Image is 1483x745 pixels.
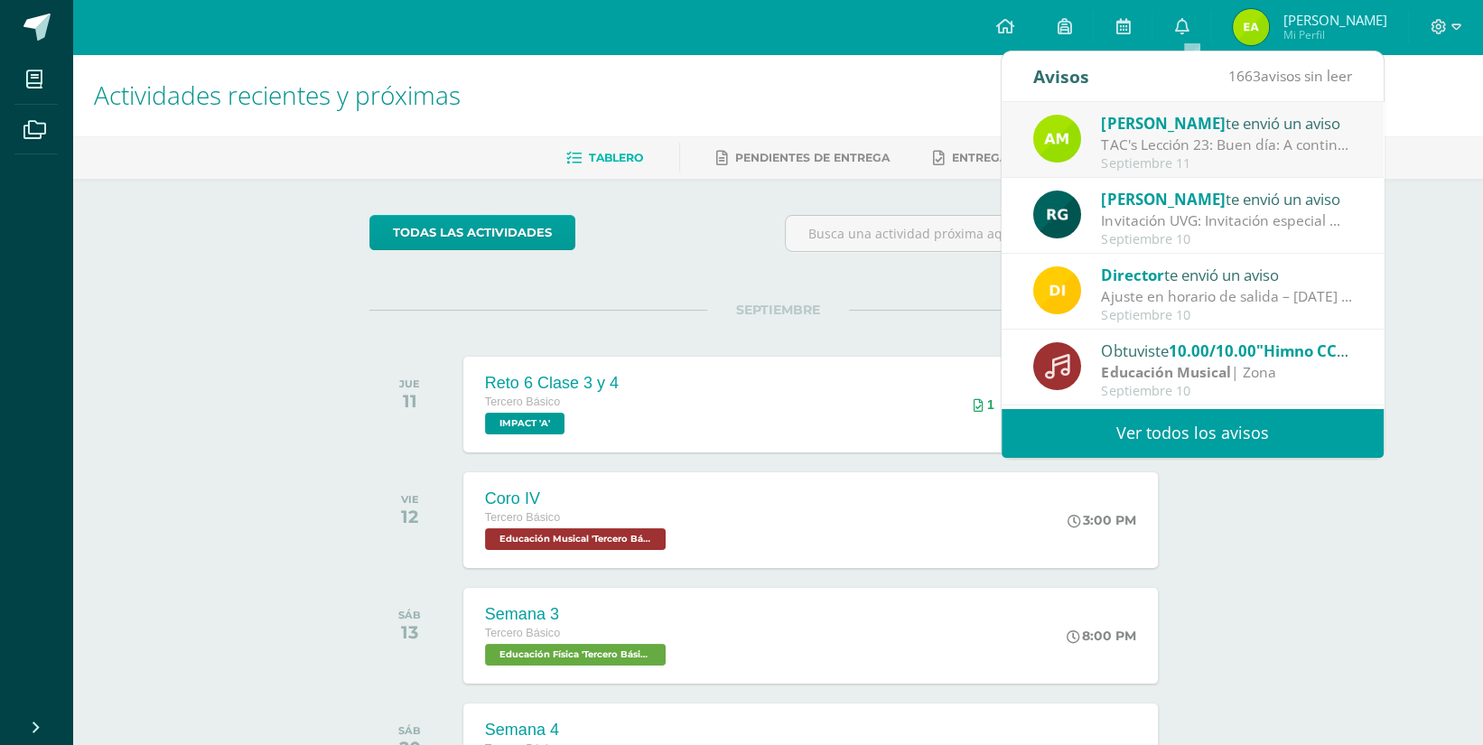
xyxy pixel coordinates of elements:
div: TAC's Lección 23: Buen día: A continuación, se presentan las instrucciones para la actividad corr... [1101,135,1352,155]
div: Semana 3 [485,605,670,624]
span: Educación Musical 'Tercero Básico A' [485,528,666,550]
div: Septiembre 10 [1101,384,1352,399]
div: Invitación UVG: Invitación especial ✨ El programa Mujeres en Ingeniería – Virtual de la Universid... [1101,210,1352,231]
div: Septiembre 11 [1101,156,1352,172]
div: 13 [398,621,421,643]
a: Entregadas [933,144,1032,172]
span: "Himno CCA" [1255,340,1354,361]
div: Semana 4 [485,721,670,740]
span: 1663 [1228,66,1261,86]
a: Ver todos los avisos [1002,408,1384,458]
div: te envió un aviso [1101,263,1352,286]
span: Pendientes de entrega [735,151,890,164]
div: SÁB [398,724,421,737]
div: JUE [399,377,420,390]
div: VIE [401,493,419,506]
span: [PERSON_NAME] [1101,189,1225,210]
div: Avisos [1033,51,1089,101]
span: SEPTIEMBRE [707,302,849,318]
div: | Zona [1101,362,1352,383]
div: Coro IV [485,489,670,508]
span: Tercero Básico [485,396,560,408]
span: Educación Física 'Tercero Básico A' [485,644,666,666]
div: Obtuviste en [1101,339,1352,362]
span: Tercero Básico [485,627,560,639]
span: Mi Perfil [1282,27,1386,42]
div: Archivos entregados [974,397,994,412]
a: todas las Actividades [369,215,575,250]
span: IMPACT 'A' [485,413,564,434]
img: 24ef3269677dd7dd963c57b86ff4a022.png [1033,191,1081,238]
strong: Educación Musical [1101,362,1230,382]
span: Actividades recientes y próximas [94,78,461,112]
a: Pendientes de entrega [716,144,890,172]
span: 10.00/10.00 [1168,340,1255,361]
div: 3:00 PM [1068,512,1136,528]
span: Tercero Básico [485,511,560,524]
div: 8:00 PM [1067,628,1136,644]
div: te envió un aviso [1101,111,1352,135]
div: SÁB [398,609,421,621]
div: Ajuste en horario de salida – 12 de septiembre : Estimados Padres de Familia, Debido a las activi... [1101,286,1352,307]
div: Septiembre 10 [1101,232,1352,247]
span: [PERSON_NAME] [1282,11,1386,29]
span: 1 [987,397,994,412]
img: f0b35651ae50ff9c693c4cbd3f40c4bb.png [1033,266,1081,314]
img: 4c2a7abacd59fa5c976236ee5449419b.png [1233,9,1269,45]
span: Director [1101,265,1163,285]
div: 11 [399,390,420,412]
a: Tablero [566,144,643,172]
span: Entregadas [952,151,1032,164]
span: [PERSON_NAME] [1101,113,1225,134]
div: Septiembre 10 [1101,308,1352,323]
span: Tablero [589,151,643,164]
span: avisos sin leer [1228,66,1352,86]
div: 12 [401,506,419,527]
div: te envió un aviso [1101,187,1352,210]
input: Busca una actividad próxima aquí... [786,216,1186,251]
div: Reto 6 Clase 3 y 4 [485,374,619,393]
img: fb2ca82e8de93e60a5b7f1e46d7c79f5.png [1033,115,1081,163]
